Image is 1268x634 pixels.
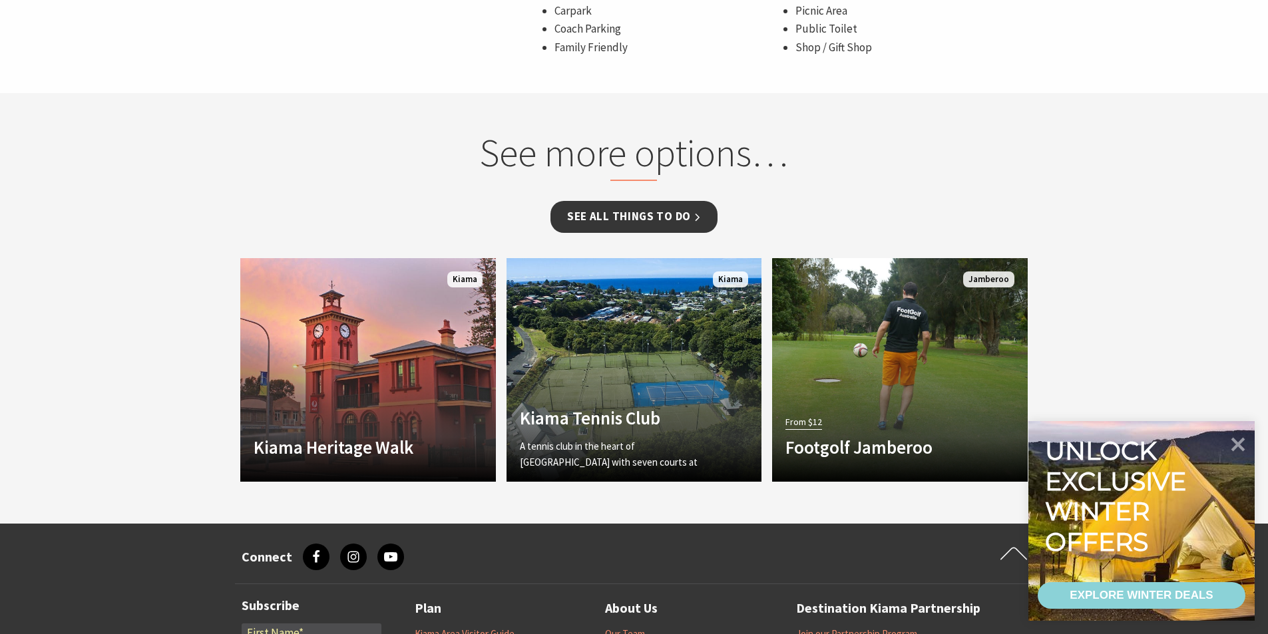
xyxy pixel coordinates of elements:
[785,436,976,458] h4: Footgolf Jamberoo
[795,2,1023,20] li: Picnic Area
[554,2,782,20] li: Carpark
[380,130,888,182] h2: See more options…
[242,549,292,565] h3: Connect
[415,597,441,619] a: Plan
[447,271,483,288] span: Kiama
[554,39,782,57] li: Family Friendly
[554,20,782,38] li: Coach Parking
[1070,582,1213,609] div: EXPLORE WINTER DEALS
[605,597,658,619] a: About Us
[1045,436,1192,557] div: Unlock exclusive winter offers
[507,258,762,482] a: Kiama Tennis Club A tennis club in the heart of [GEOGRAPHIC_DATA] with seven courts at [GEOGRAPHI...
[772,258,1028,482] a: From $12 Footgolf Jamberoo Jamberoo
[254,436,444,458] h4: Kiama Heritage Walk
[796,597,980,619] a: Destination Kiama Partnership
[520,407,710,428] h4: Kiama Tennis Club
[963,271,1014,288] span: Jamberoo
[795,39,1023,57] li: Shop / Gift Shop
[240,258,496,482] a: Kiama Heritage Walk Kiama
[785,414,822,430] span: From $12
[520,438,710,486] p: A tennis club in the heart of [GEOGRAPHIC_DATA] with seven courts at [GEOGRAPHIC_DATA]…
[1038,582,1245,609] a: EXPLORE WINTER DEALS
[242,597,381,613] h3: Subscribe
[713,271,748,288] span: Kiama
[795,20,1023,38] li: Public Toilet
[550,201,718,232] a: See all Things To Do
